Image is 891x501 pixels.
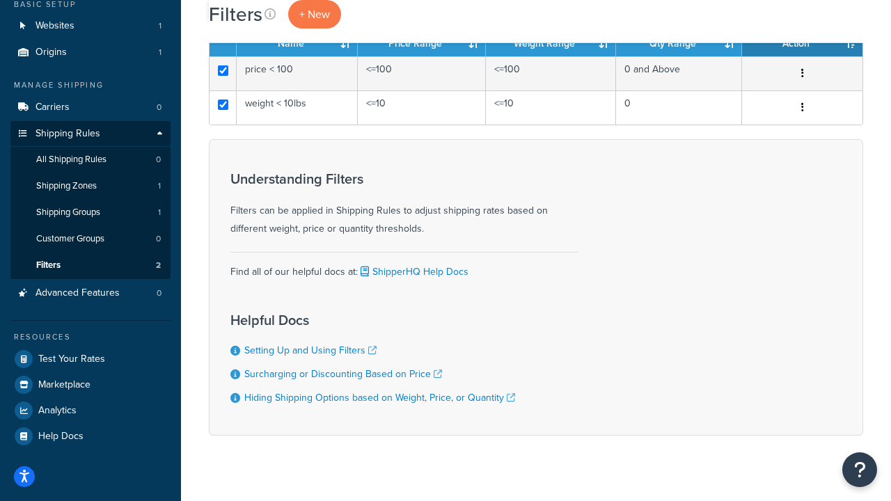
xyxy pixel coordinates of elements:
[10,253,171,278] a: Filters 2
[10,398,171,423] a: Analytics
[10,200,171,225] a: Shipping Groups 1
[237,31,358,56] th: Name: activate to sort column ascending
[616,90,742,125] td: 0
[157,287,161,299] span: 0
[842,452,877,487] button: Open Resource Center
[742,31,862,56] th: Action: activate to sort column ascending
[156,154,161,166] span: 0
[36,180,97,192] span: Shipping Zones
[36,102,70,113] span: Carriers
[358,56,486,90] td: <=100
[10,331,171,343] div: Resources
[10,40,171,65] li: Origins
[156,233,161,245] span: 0
[486,56,616,90] td: <=100
[10,200,171,225] li: Shipping Groups
[36,20,74,32] span: Websites
[38,431,84,443] span: Help Docs
[158,207,161,218] span: 1
[10,121,171,280] li: Shipping Rules
[10,280,171,306] a: Advanced Features 0
[616,31,742,56] th: Qty Range: activate to sort column ascending
[10,424,171,449] a: Help Docs
[38,379,90,391] span: Marketplace
[209,1,262,28] h1: Filters
[36,233,104,245] span: Customer Groups
[237,56,358,90] td: price < 100
[230,171,578,186] h3: Understanding Filters
[36,260,61,271] span: Filters
[10,79,171,91] div: Manage Shipping
[10,372,171,397] a: Marketplace
[358,90,486,125] td: <=10
[244,390,515,405] a: Hiding Shipping Options based on Weight, Price, or Quantity
[10,95,171,120] a: Carriers 0
[36,128,100,140] span: Shipping Rules
[159,47,161,58] span: 1
[486,31,616,56] th: Weight Range: activate to sort column ascending
[10,173,171,199] a: Shipping Zones 1
[230,171,578,238] div: Filters can be applied in Shipping Rules to adjust shipping rates based on different weight, pric...
[10,147,171,173] li: All Shipping Rules
[358,264,468,279] a: ShipperHQ Help Docs
[244,343,377,358] a: Setting Up and Using Filters
[10,147,171,173] a: All Shipping Rules 0
[159,20,161,32] span: 1
[10,13,171,39] li: Websites
[10,280,171,306] li: Advanced Features
[10,226,171,252] a: Customer Groups 0
[486,90,616,125] td: <=10
[38,353,105,365] span: Test Your Rates
[358,31,486,56] th: Price Range: activate to sort column ascending
[38,405,77,417] span: Analytics
[10,13,171,39] a: Websites 1
[36,154,107,166] span: All Shipping Rules
[158,180,161,192] span: 1
[230,312,515,328] h3: Helpful Docs
[36,47,67,58] span: Origins
[10,173,171,199] li: Shipping Zones
[10,226,171,252] li: Customer Groups
[36,287,120,299] span: Advanced Features
[36,207,100,218] span: Shipping Groups
[299,6,330,22] span: + New
[157,102,161,113] span: 0
[10,40,171,65] a: Origins 1
[616,56,742,90] td: 0 and Above
[230,252,578,281] div: Find all of our helpful docs at:
[10,95,171,120] li: Carriers
[10,253,171,278] li: Filters
[244,367,442,381] a: Surcharging or Discounting Based on Price
[10,121,171,147] a: Shipping Rules
[237,90,358,125] td: weight < 10lbs
[156,260,161,271] span: 2
[10,347,171,372] a: Test Your Rates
